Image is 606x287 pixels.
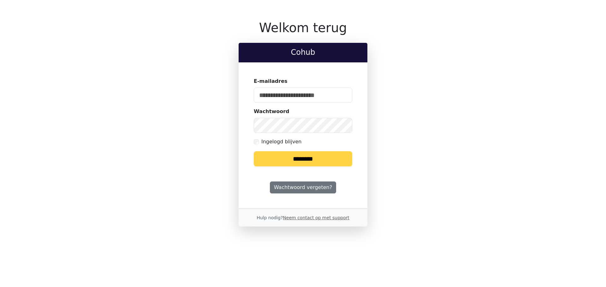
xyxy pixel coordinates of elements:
label: Wachtwoord [254,108,289,115]
label: Ingelogd blijven [261,138,301,146]
small: Hulp nodig? [257,215,349,220]
a: Neem contact op met support [283,215,349,220]
a: Wachtwoord vergeten? [270,181,336,193]
label: E-mailadres [254,77,288,85]
h1: Welkom terug [239,20,367,35]
h2: Cohub [244,48,362,57]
